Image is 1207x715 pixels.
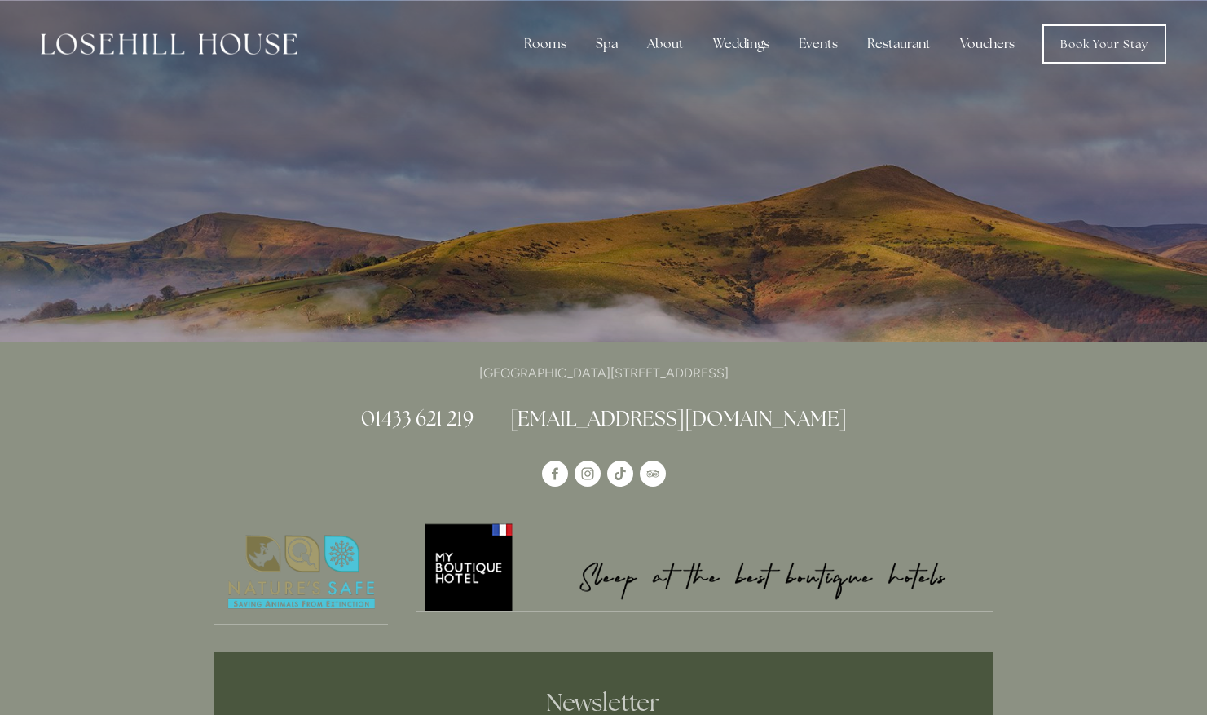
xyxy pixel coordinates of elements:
img: My Boutique Hotel - Logo [416,521,993,611]
a: 01433 621 219 [361,405,474,431]
img: Nature's Safe - Logo [214,521,389,624]
img: Losehill House [41,33,297,55]
a: Vouchers [947,28,1028,60]
a: My Boutique Hotel - Logo [416,521,993,612]
div: Weddings [700,28,782,60]
div: Spa [583,28,631,60]
div: Events [786,28,851,60]
a: Instagram [575,461,601,487]
a: Book Your Stay [1042,24,1166,64]
p: [GEOGRAPHIC_DATA][STREET_ADDRESS] [214,362,993,384]
a: [EMAIL_ADDRESS][DOMAIN_NAME] [510,405,847,431]
div: Restaurant [854,28,944,60]
a: TikTok [607,461,633,487]
div: About [634,28,697,60]
a: Losehill House Hotel & Spa [542,461,568,487]
a: TripAdvisor [640,461,666,487]
a: Nature's Safe - Logo [214,521,389,625]
div: Rooms [511,28,579,60]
